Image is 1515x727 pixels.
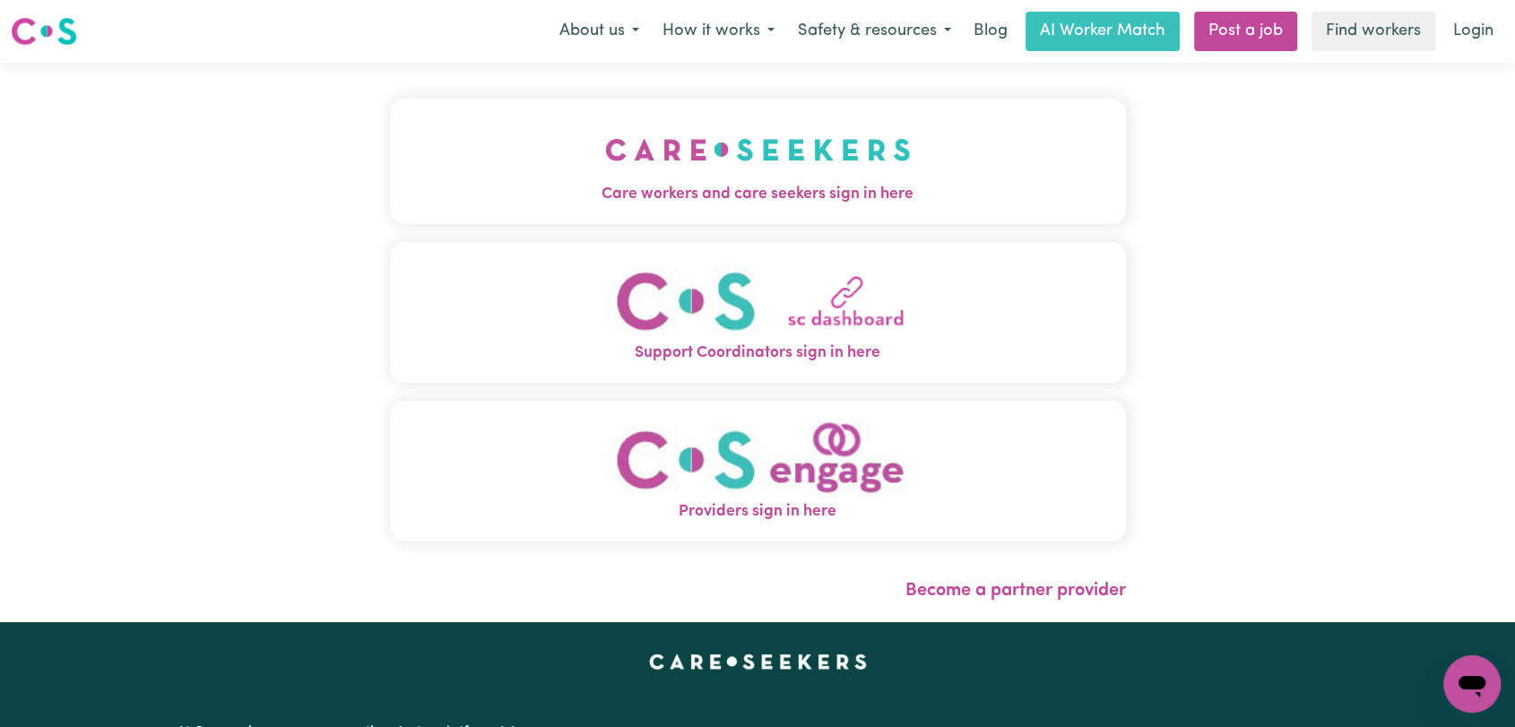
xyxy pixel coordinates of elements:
[905,582,1126,600] a: Become a partner provider
[390,242,1126,383] button: Support Coordinators sign in here
[390,401,1126,541] button: Providers sign in here
[548,13,651,50] button: About us
[1443,655,1501,713] iframe: Button to launch messaging window
[390,99,1126,224] button: Care workers and care seekers sign in here
[963,12,1018,51] a: Blog
[649,654,867,669] a: Careseekers home page
[1312,12,1435,51] a: Find workers
[390,500,1126,524] span: Providers sign in here
[11,11,77,52] a: Careseekers logo
[1442,12,1504,51] a: Login
[11,15,77,48] img: Careseekers logo
[390,183,1126,206] span: Care workers and care seekers sign in here
[1026,12,1180,51] a: AI Worker Match
[786,13,963,50] button: Safety & resources
[1194,12,1297,51] a: Post a job
[390,342,1126,365] span: Support Coordinators sign in here
[651,13,786,50] button: How it works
